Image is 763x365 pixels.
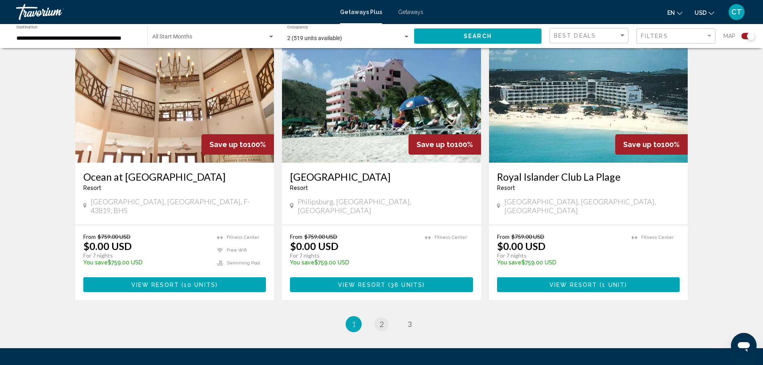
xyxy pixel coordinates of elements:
[497,185,515,191] span: Resort
[641,235,674,240] span: Fitness Center
[290,259,314,266] span: You save
[391,282,423,288] span: 36 units
[723,30,735,42] span: Map
[615,134,688,155] div: 100%
[184,282,215,288] span: 10 units
[290,171,473,183] a: [GEOGRAPHIC_DATA]
[83,240,132,252] p: $0.00 USD
[83,277,266,292] button: View Resort(10 units)
[282,34,481,163] img: ii_sep1.jpg
[83,185,101,191] span: Resort
[75,316,688,332] ul: Pagination
[497,171,680,183] a: Royal Islander Club La Plage
[380,320,384,329] span: 2
[464,33,492,40] span: Search
[227,235,259,240] span: Fitness Center
[597,282,627,288] span: ( )
[227,260,260,266] span: Swimming Pool
[695,7,714,18] button: Change currency
[338,282,386,288] span: View Resort
[667,7,682,18] button: Change language
[398,9,423,15] a: Getaways
[435,235,467,240] span: Fitness Center
[83,259,108,266] span: You save
[290,277,473,292] button: View Resort(36 units)
[287,35,342,41] span: 2 (519 units available)
[304,233,337,240] span: $759.00 USD
[290,185,308,191] span: Resort
[497,259,521,266] span: You save
[623,140,661,149] span: Save up to
[131,282,179,288] span: View Resort
[489,34,688,163] img: ii_ric1.jpg
[98,233,131,240] span: $759.00 USD
[497,252,624,259] p: For 7 nights
[602,282,625,288] span: 1 unit
[641,33,668,39] span: Filters
[554,32,626,39] mat-select: Sort by
[417,140,455,149] span: Save up to
[290,259,417,266] p: $759.00 USD
[497,277,680,292] button: View Resort(1 unit)
[83,171,266,183] a: Ocean at [GEOGRAPHIC_DATA]
[83,233,96,240] span: From
[209,140,248,149] span: Save up to
[414,28,542,43] button: Search
[298,197,473,215] span: Philipsburg, [GEOGRAPHIC_DATA], [GEOGRAPHIC_DATA]
[726,4,747,20] button: User Menu
[91,197,266,215] span: [GEOGRAPHIC_DATA], [GEOGRAPHIC_DATA], F-43819, BHS
[497,259,624,266] p: $759.00 USD
[83,259,209,266] p: $759.00 USD
[731,8,742,16] span: CT
[75,34,274,163] img: ii_otd1.jpg
[636,28,715,44] button: Filter
[409,134,481,155] div: 100%
[340,9,382,15] a: Getaways Plus
[290,233,302,240] span: From
[83,252,209,259] p: For 7 nights
[731,333,757,359] iframe: Button to launch messaging window
[667,10,675,16] span: en
[227,248,247,253] span: Free Wifi
[550,282,597,288] span: View Resort
[201,134,274,155] div: 100%
[504,197,680,215] span: [GEOGRAPHIC_DATA], [GEOGRAPHIC_DATA], [GEOGRAPHIC_DATA]
[179,282,218,288] span: ( )
[290,240,338,252] p: $0.00 USD
[511,233,544,240] span: $759.00 USD
[408,320,412,329] span: 3
[352,320,356,329] span: 1
[554,32,596,39] span: Best Deals
[695,10,707,16] span: USD
[497,233,509,240] span: From
[386,282,425,288] span: ( )
[497,240,546,252] p: $0.00 USD
[290,252,417,259] p: For 7 nights
[16,4,332,20] a: Travorium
